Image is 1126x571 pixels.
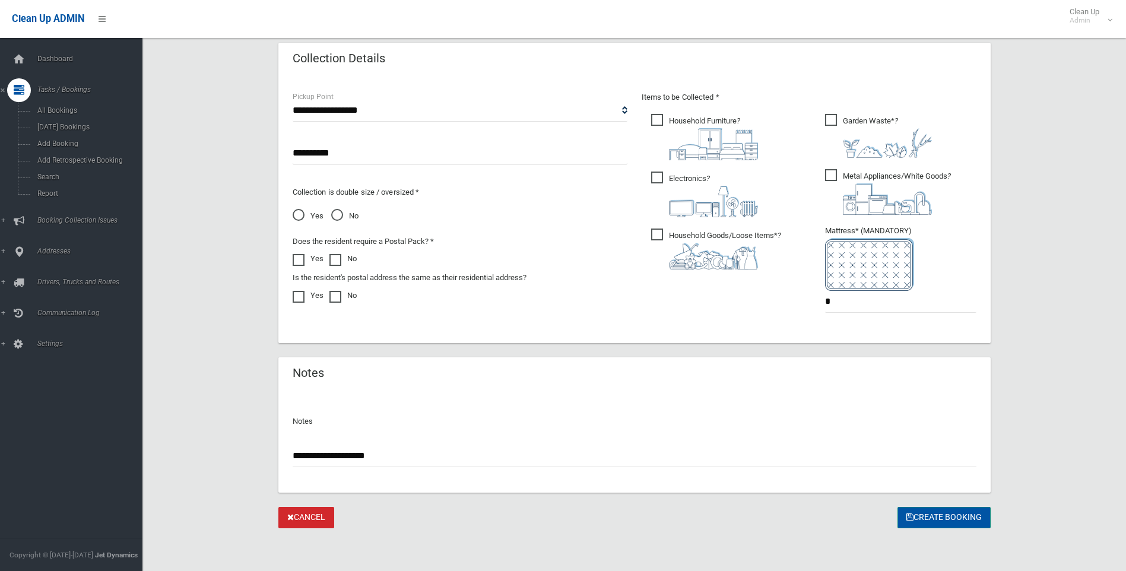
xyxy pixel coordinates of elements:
i: ? [669,116,758,160]
img: 4fd8a5c772b2c999c83690221e5242e0.png [843,128,932,158]
span: Addresses [34,247,151,255]
i: ? [843,172,951,215]
label: Does the resident require a Postal Pack? * [293,234,434,249]
span: Search [34,173,141,181]
i: ? [669,174,758,217]
label: No [329,252,357,266]
header: Notes [278,361,338,385]
span: Garden Waste* [825,114,932,158]
small: Admin [1070,16,1099,25]
p: Collection is double size / oversized * [293,185,627,199]
span: Yes [293,209,323,223]
span: Add Retrospective Booking [34,156,141,164]
span: Clean Up [1064,7,1111,25]
strong: Jet Dynamics [95,551,138,559]
img: e7408bece873d2c1783593a074e5cb2f.png [825,238,914,291]
label: No [329,288,357,303]
span: Add Booking [34,139,141,148]
span: Metal Appliances/White Goods [825,169,951,215]
img: 36c1b0289cb1767239cdd3de9e694f19.png [843,183,932,215]
img: 394712a680b73dbc3d2a6a3a7ffe5a07.png [669,186,758,217]
span: Copyright © [DATE]-[DATE] [9,551,93,559]
span: All Bookings [34,106,141,115]
span: Dashboard [34,55,151,63]
span: Report [34,189,141,198]
span: Settings [34,340,151,348]
img: aa9efdbe659d29b613fca23ba79d85cb.png [669,128,758,160]
span: [DATE] Bookings [34,123,141,131]
a: Cancel [278,507,334,529]
span: Drivers, Trucks and Routes [34,278,151,286]
p: Notes [293,414,976,429]
span: Mattress* (MANDATORY) [825,226,976,291]
i: ? [843,116,932,158]
span: Household Furniture [651,114,758,160]
span: Booking Collection Issues [34,216,151,224]
header: Collection Details [278,47,399,70]
span: Communication Log [34,309,151,317]
span: No [331,209,359,223]
button: Create Booking [897,507,991,529]
span: Tasks / Bookings [34,85,151,94]
label: Is the resident's postal address the same as their residential address? [293,271,526,285]
span: Clean Up ADMIN [12,13,84,24]
span: Electronics [651,172,758,217]
i: ? [669,231,781,269]
label: Yes [293,288,323,303]
img: b13cc3517677393f34c0a387616ef184.png [669,243,758,269]
label: Yes [293,252,323,266]
span: Household Goods/Loose Items* [651,229,781,269]
p: Items to be Collected * [642,90,976,104]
